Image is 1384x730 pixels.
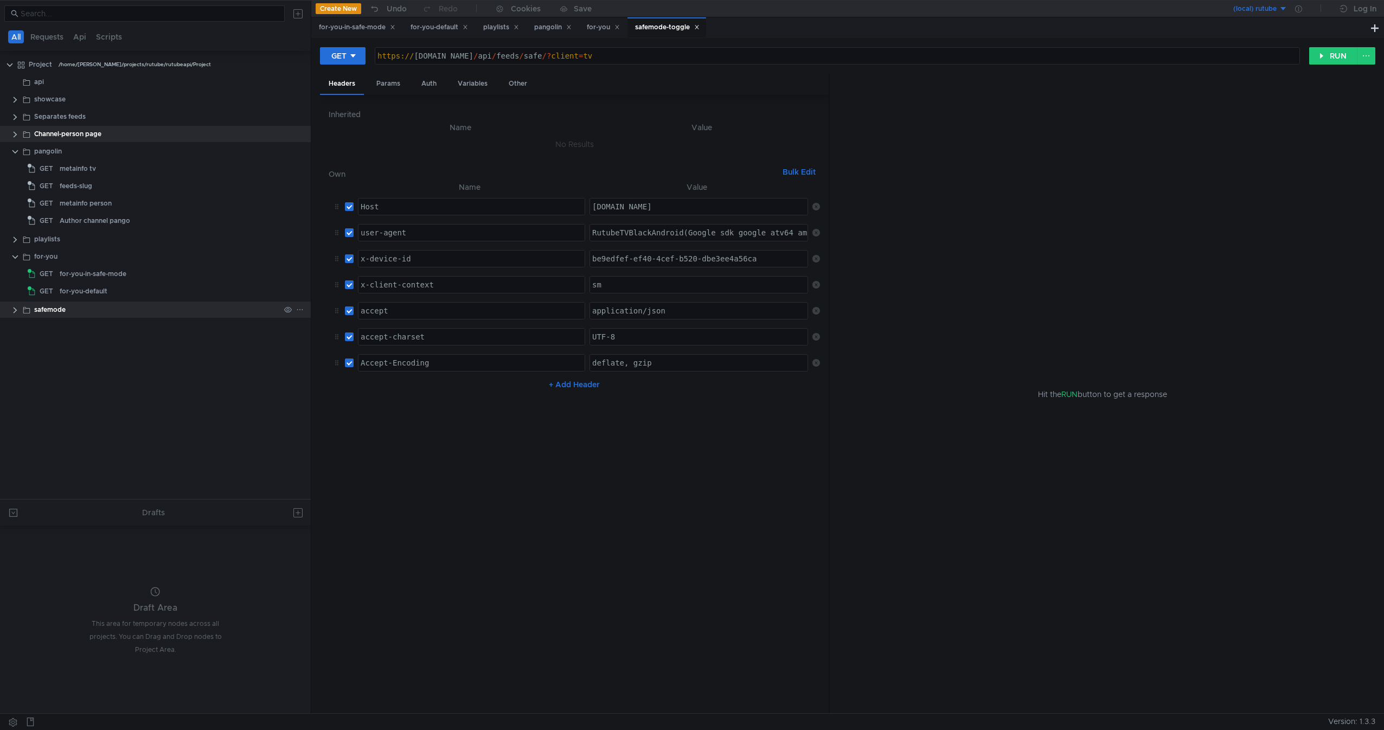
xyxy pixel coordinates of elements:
[361,1,414,17] button: Undo
[60,213,130,229] div: Author channel pango
[583,121,820,134] th: Value
[1061,389,1078,399] span: RUN
[60,161,96,177] div: metainfo tv
[27,30,67,43] button: Requests
[316,3,361,14] button: Create New
[635,22,700,33] div: safemode-toggle
[34,74,44,90] div: api
[574,5,592,12] div: Save
[500,74,536,94] div: Other
[29,56,52,73] div: Project
[60,195,112,212] div: metainfo person
[60,178,92,194] div: feeds-slug
[585,181,809,194] th: Value
[34,302,66,318] div: safemode
[555,139,594,149] nz-embed-empty: No Results
[60,266,126,282] div: for-you-in-safe-mode
[587,22,620,33] div: for-you
[93,30,125,43] button: Scripts
[511,2,541,15] div: Cookies
[40,161,53,177] span: GET
[544,378,604,391] button: + Add Header
[1309,47,1357,65] button: RUN
[320,74,364,95] div: Headers
[34,248,57,265] div: for-you
[329,168,778,181] h6: Own
[34,91,66,107] div: showcase
[414,1,465,17] button: Redo
[411,22,468,33] div: for-you-default
[319,22,395,33] div: for-you-in-safe-mode
[40,195,53,212] span: GET
[40,283,53,299] span: GET
[40,266,53,282] span: GET
[413,74,445,94] div: Auth
[34,126,101,142] div: Channel-person page
[331,50,347,62] div: GET
[1328,714,1375,729] span: Version: 1.3.3
[483,22,519,33] div: playlists
[21,8,278,20] input: Search...
[534,22,572,33] div: pangolin
[59,56,211,73] div: /home/[PERSON_NAME]/projects/rutube/rutubeapi/Project
[449,74,496,94] div: Variables
[34,108,86,125] div: Separates feeds
[70,30,89,43] button: Api
[368,74,409,94] div: Params
[354,181,585,194] th: Name
[387,2,407,15] div: Undo
[40,178,53,194] span: GET
[778,165,820,178] button: Bulk Edit
[439,2,458,15] div: Redo
[34,143,62,159] div: pangolin
[60,283,107,299] div: for-you-default
[8,30,24,43] button: All
[34,231,60,247] div: playlists
[1038,388,1167,400] span: Hit the button to get a response
[329,108,820,121] h6: Inherited
[320,47,366,65] button: GET
[337,121,583,134] th: Name
[142,506,165,519] div: Drafts
[1233,4,1277,14] div: (local) rutube
[1354,2,1376,15] div: Log In
[40,213,53,229] span: GET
